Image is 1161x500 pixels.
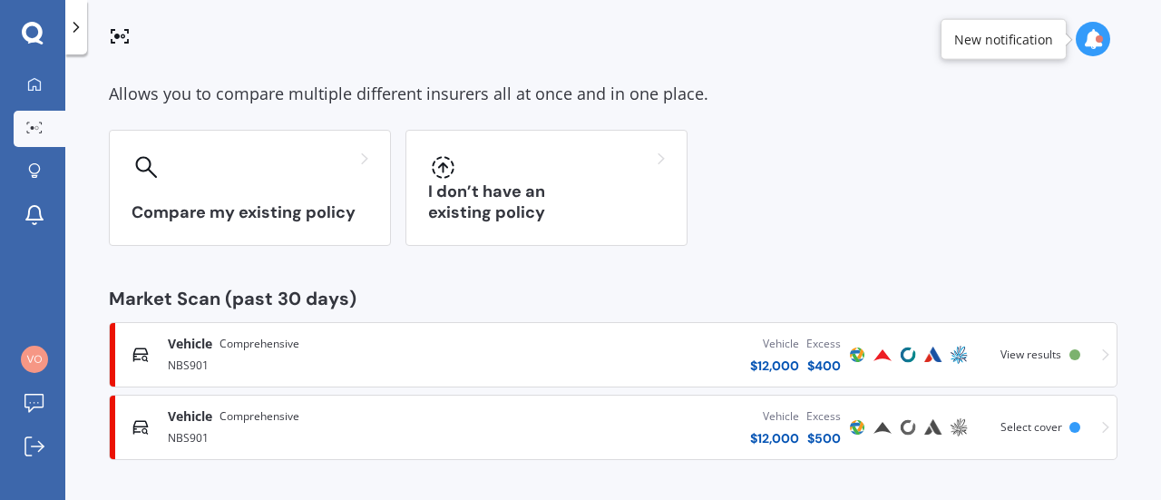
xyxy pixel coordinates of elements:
[806,407,841,426] div: Excess
[109,395,1117,460] a: VehicleComprehensiveNBS901Vehicle$12,000Excess$500ProtectaProvidentCoveAutosureAMPSelect cover
[897,344,919,366] img: Cove
[806,357,841,375] div: $ 400
[750,429,799,447] div: $ 12,000
[846,344,868,366] img: Protecta
[806,335,841,353] div: Excess
[872,344,893,366] img: Provident
[750,407,799,426] div: Vehicle
[897,417,919,438] img: Cove
[428,181,665,223] h3: I don’t have an existing policy
[1000,419,1062,435] span: Select cover
[21,346,48,373] img: 594c958d7eb7292215e9e040ab9b1775
[168,426,488,447] div: NBS901
[750,357,799,375] div: $ 12,000
[1000,347,1061,362] span: View results
[220,407,299,426] span: Comprehensive
[954,30,1053,48] div: New notification
[750,335,799,353] div: Vehicle
[168,407,212,426] span: Vehicle
[109,322,1117,387] a: VehicleComprehensiveNBS901Vehicle$12,000Excess$400ProtectaProvidentCoveAutosureAMPView results
[948,344,970,366] img: AMP
[220,335,299,353] span: Comprehensive
[109,289,1117,308] div: Market Scan (past 30 days)
[872,417,893,438] img: Provident
[168,353,488,375] div: NBS901
[922,344,944,366] img: Autosure
[948,417,970,438] img: AMP
[168,335,212,353] span: Vehicle
[806,429,841,447] div: $ 500
[132,202,368,223] h3: Compare my existing policy
[109,81,1117,108] div: Allows you to compare multiple different insurers all at once and in one place.
[922,417,944,438] img: Autosure
[846,417,868,438] img: Protecta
